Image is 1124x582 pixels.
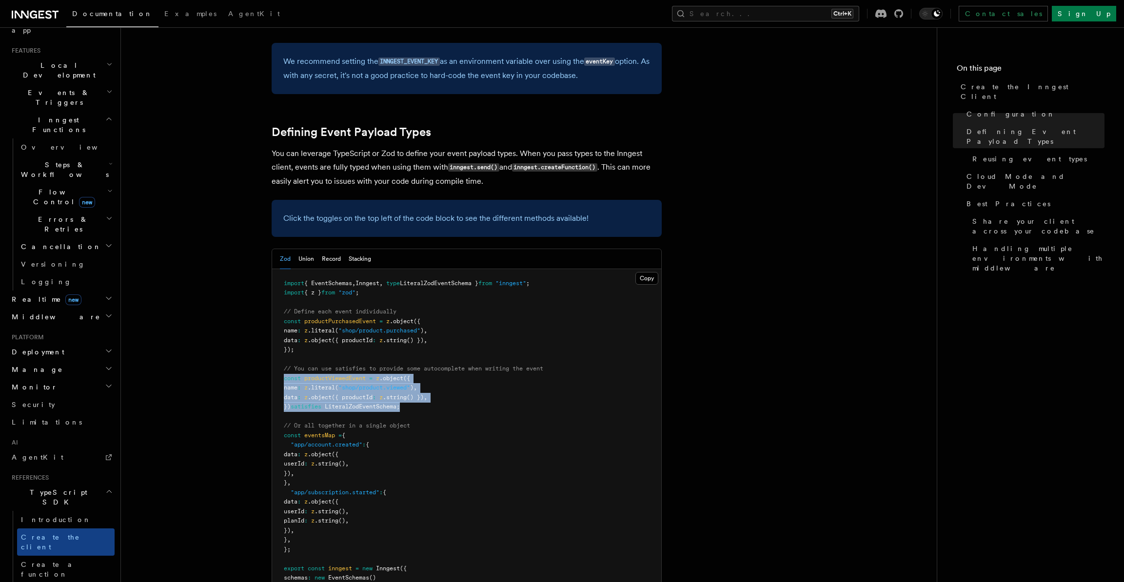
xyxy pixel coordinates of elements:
[369,375,373,382] span: =
[8,448,115,466] a: AgentKit
[298,249,314,269] button: Union
[961,82,1104,101] span: Create the Inngest Client
[17,238,115,255] button: Cancellation
[21,533,80,551] span: Create the client
[526,280,530,287] span: ;
[17,214,106,234] span: Errors & Retries
[328,565,352,572] span: inngest
[328,574,369,581] span: EventSchemas
[338,508,345,515] span: ()
[272,125,431,139] a: Defining Event Payload Types
[968,240,1104,277] a: Handling multiple environments with middleware
[308,394,332,401] span: .object
[963,105,1104,123] a: Configuration
[386,318,390,325] span: z
[8,312,100,322] span: Middleware
[338,384,410,391] span: "shop/product.viewed"
[378,57,440,66] a: INNGEST_EVENT_KEY
[424,327,427,334] span: ,
[8,439,18,446] span: AI
[338,327,420,334] span: "shop/product.purchased"
[349,249,371,269] button: Stacking
[407,394,424,401] span: () })
[284,574,308,581] span: schemas
[79,197,95,208] span: new
[8,291,115,308] button: Realtimenew
[304,318,376,325] span: productPurchasedEvent
[17,183,115,211] button: Flow Controlnew
[315,460,338,467] span: .string
[304,460,308,467] span: :
[379,489,383,496] span: :
[284,451,297,458] span: data
[362,441,366,448] span: :
[672,6,859,21] button: Search...Ctrl+K
[8,333,44,341] span: Platform
[495,280,526,287] span: "inngest"
[379,337,383,344] span: z
[12,453,63,461] span: AgentKit
[383,337,407,344] span: .string
[400,280,478,287] span: LiteralZodEventSchema }
[8,57,115,84] button: Local Development
[284,337,297,344] span: data
[966,172,1104,191] span: Cloud Mode and Dev Mode
[635,272,658,285] button: Copy
[311,508,315,515] span: z
[8,361,115,378] button: Manage
[284,318,301,325] span: const
[383,489,386,496] span: {
[308,327,335,334] span: .literal
[373,394,376,401] span: :
[297,337,301,344] span: :
[284,432,301,439] span: const
[420,327,424,334] span: )
[338,289,355,296] span: "zod"
[315,574,325,581] span: new
[308,565,325,572] span: const
[8,378,115,396] button: Monitor
[448,163,499,172] code: inngest.send()
[304,394,308,401] span: z
[304,289,321,296] span: { z }
[8,115,105,135] span: Inngest Functions
[414,384,417,391] span: ,
[345,508,349,515] span: ,
[321,289,335,296] span: from
[284,460,304,467] span: userId
[8,138,115,291] div: Inngest Functions
[284,508,304,515] span: userId
[972,216,1104,236] span: Share your client across your codebase
[584,58,615,66] code: eventKey
[315,517,338,524] span: .string
[8,382,58,392] span: Monitor
[957,62,1104,78] h4: On this page
[17,211,115,238] button: Errors & Retries
[332,498,338,505] span: ({
[478,280,492,287] span: from
[972,244,1104,273] span: Handling multiple environments with middleware
[512,163,597,172] code: inngest.createFunction()
[8,60,106,80] span: Local Development
[396,403,400,410] span: ;
[379,318,383,325] span: =
[284,403,291,410] span: })
[311,517,315,524] span: z
[959,6,1048,21] a: Contact sales
[284,327,297,334] span: name
[308,384,335,391] span: .literal
[379,394,383,401] span: z
[21,561,79,578] span: Create a function
[297,451,301,458] span: :
[291,403,321,410] span: satisfies
[390,318,414,325] span: .object
[383,394,407,401] span: .string
[284,546,291,553] span: };
[968,213,1104,240] a: Share your client across your codebase
[21,278,72,286] span: Logging
[8,88,106,107] span: Events & Triggers
[403,375,410,382] span: ({
[287,479,291,486] span: ,
[414,318,420,325] span: ({
[17,242,101,252] span: Cancellation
